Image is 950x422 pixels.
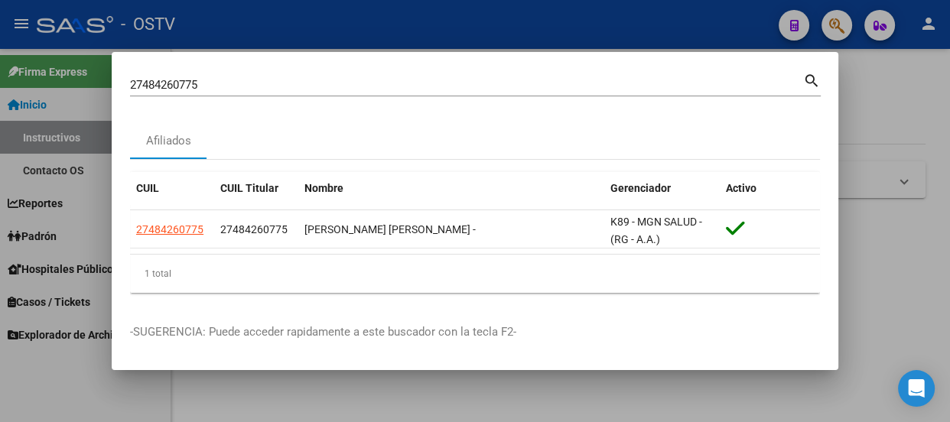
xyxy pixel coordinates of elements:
datatable-header-cell: Activo [720,172,820,205]
datatable-header-cell: CUIL [130,172,214,205]
span: Nombre [304,182,343,194]
div: Afiliados [146,132,191,150]
span: Gerenciador [610,182,671,194]
datatable-header-cell: Gerenciador [604,172,720,205]
span: CUIL Titular [220,182,278,194]
div: Open Intercom Messenger [898,370,935,407]
div: 1 total [130,255,820,293]
div: [PERSON_NAME] [PERSON_NAME] - [304,221,598,239]
p: -SUGERENCIA: Puede acceder rapidamente a este buscador con la tecla F2- [130,323,820,341]
datatable-header-cell: CUIL Titular [214,172,298,205]
span: 27484260775 [136,223,203,235]
span: K89 - MGN SALUD - (RG - A.A.) [610,216,702,245]
span: 27484260775 [220,223,288,235]
datatable-header-cell: Nombre [298,172,604,205]
span: CUIL [136,182,159,194]
mat-icon: search [803,70,821,89]
span: Activo [726,182,756,194]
